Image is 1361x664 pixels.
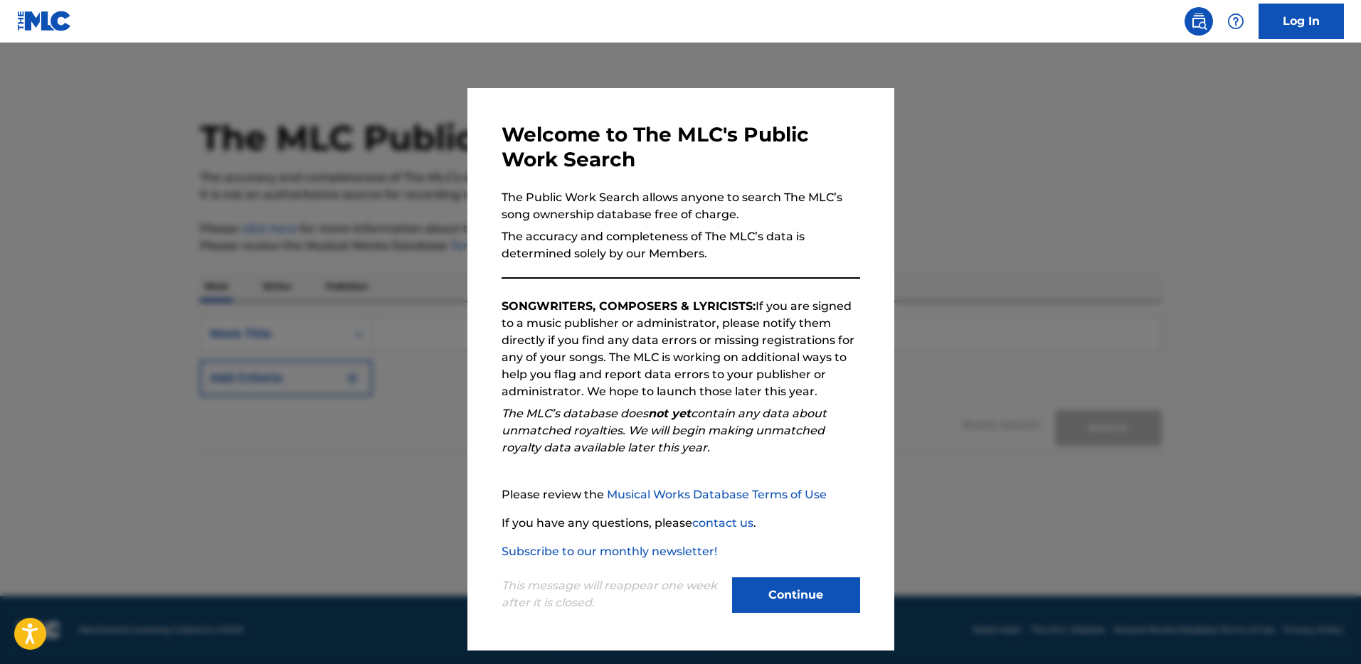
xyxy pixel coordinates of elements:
[607,488,827,501] a: Musical Works Database Terms of Use
[502,189,860,223] p: The Public Work Search allows anyone to search The MLC’s song ownership database free of charge.
[1222,7,1250,36] div: Help
[502,228,860,262] p: The accuracy and completeness of The MLC’s data is determined solely by our Members.
[502,515,860,532] p: If you have any questions, please .
[648,407,691,420] strong: not yet
[502,577,724,611] p: This message will reappear one week after it is closed.
[502,299,756,313] strong: SONGWRITERS, COMPOSERS & LYRICISTS:
[1185,7,1213,36] a: Public Search
[1227,13,1244,30] img: help
[1290,596,1361,664] iframe: Chat Widget
[1259,4,1344,39] a: Log In
[692,516,753,530] a: contact us
[502,486,860,503] p: Please review the
[17,11,72,31] img: MLC Logo
[502,298,860,400] p: If you are signed to a music publisher or administrator, please notify them directly if you find ...
[502,122,860,172] h3: Welcome to The MLC's Public Work Search
[1190,13,1207,30] img: search
[732,577,860,613] button: Continue
[502,407,827,454] em: The MLC’s database does contain any data about unmatched royalties. We will begin making unmatche...
[502,545,717,558] a: Subscribe to our monthly newsletter!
